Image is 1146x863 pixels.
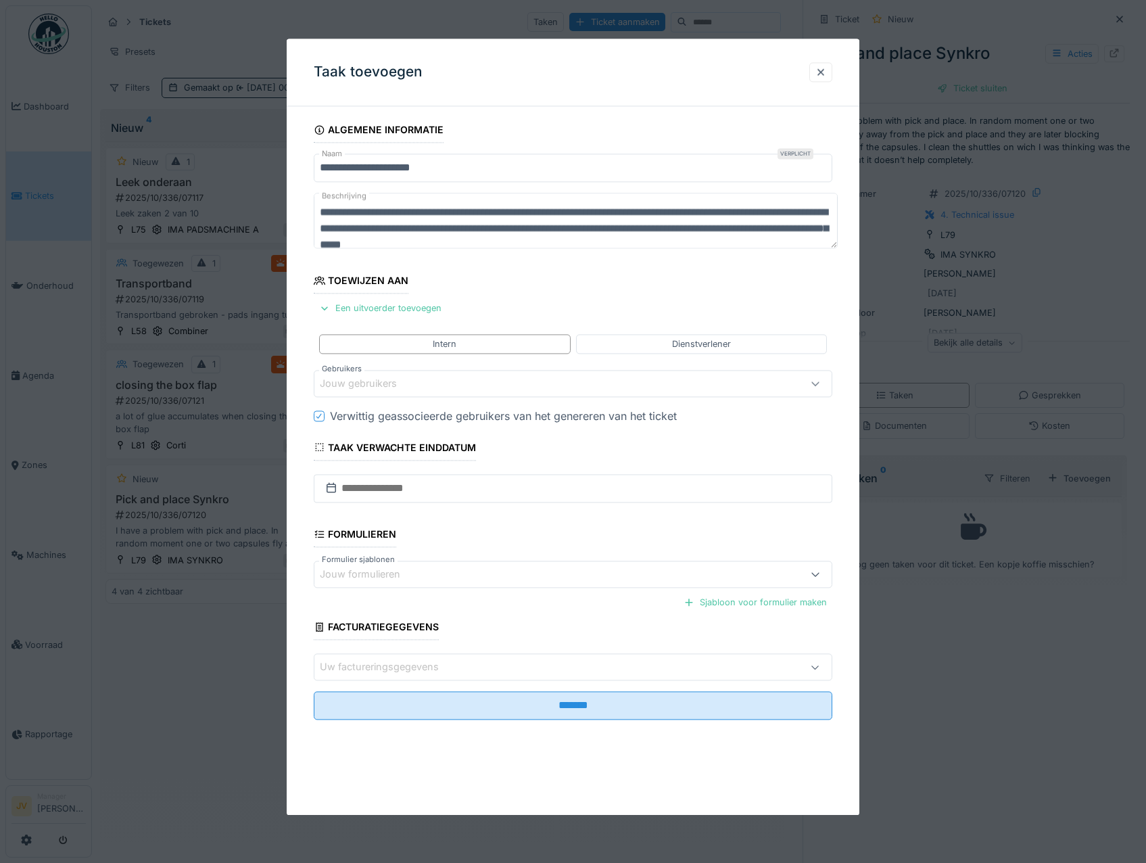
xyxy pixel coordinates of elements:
div: Sjabloon voor formulier maken [678,593,832,611]
div: Dienstverlener [672,337,731,350]
label: Naam [319,149,345,160]
div: Toewijzen aan [314,271,409,294]
div: Facturatiegegevens [314,617,439,640]
label: Gebruikers [319,363,364,375]
div: Jouw formulieren [320,567,419,582]
h3: Taak toevoegen [314,64,423,80]
div: Verwittig geassocieerde gebruikers van het genereren van het ticket [330,408,677,424]
div: Verplicht [778,149,813,160]
div: Intern [433,337,456,350]
div: Taak verwachte einddatum [314,438,477,461]
div: Uw factureringsgegevens [320,660,458,675]
div: Een uitvoerder toevoegen [314,300,447,318]
div: Jouw gebruikers [320,376,416,391]
div: Formulieren [314,524,397,547]
div: Algemene informatie [314,120,444,143]
label: Beschrijving [319,188,369,205]
label: Formulier sjablonen [319,554,398,565]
